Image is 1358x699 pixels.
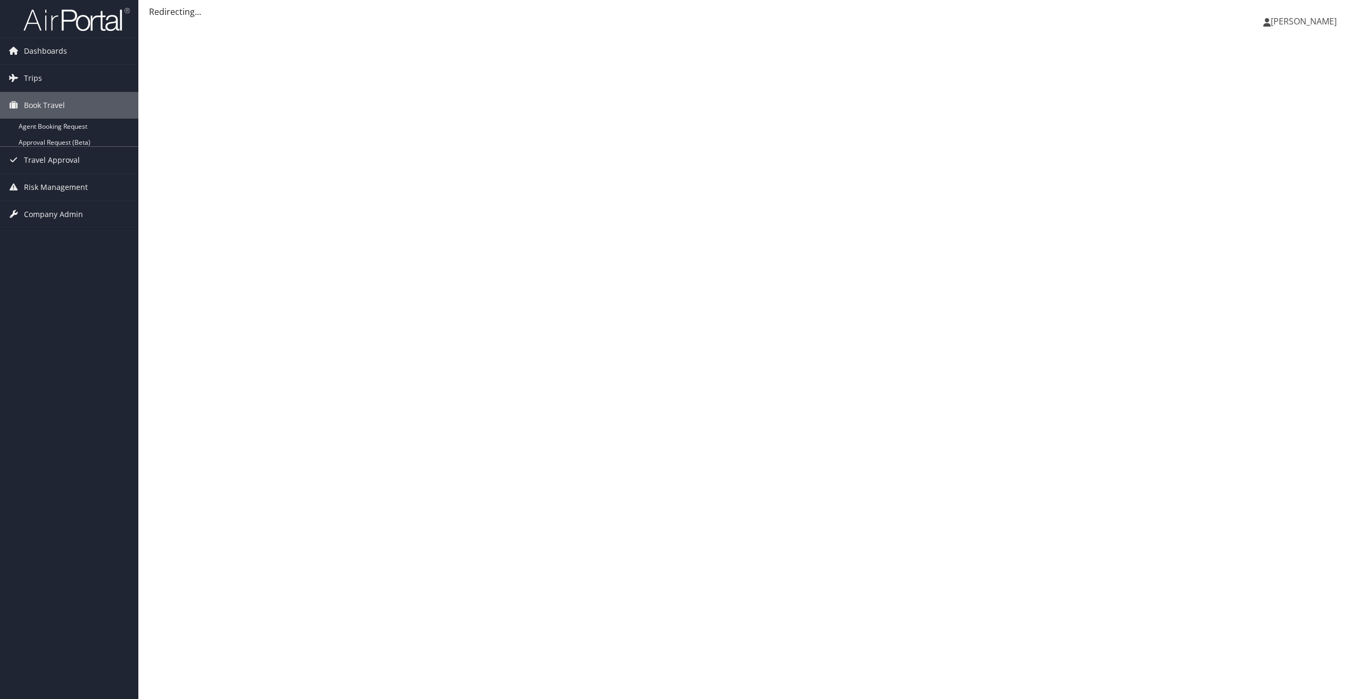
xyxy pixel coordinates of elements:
[149,5,1347,18] div: Redirecting...
[1271,15,1337,27] span: [PERSON_NAME]
[24,38,67,64] span: Dashboards
[24,147,80,173] span: Travel Approval
[1263,5,1347,37] a: [PERSON_NAME]
[23,7,130,32] img: airportal-logo.png
[24,174,88,201] span: Risk Management
[24,65,42,91] span: Trips
[24,92,65,119] span: Book Travel
[24,201,83,228] span: Company Admin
